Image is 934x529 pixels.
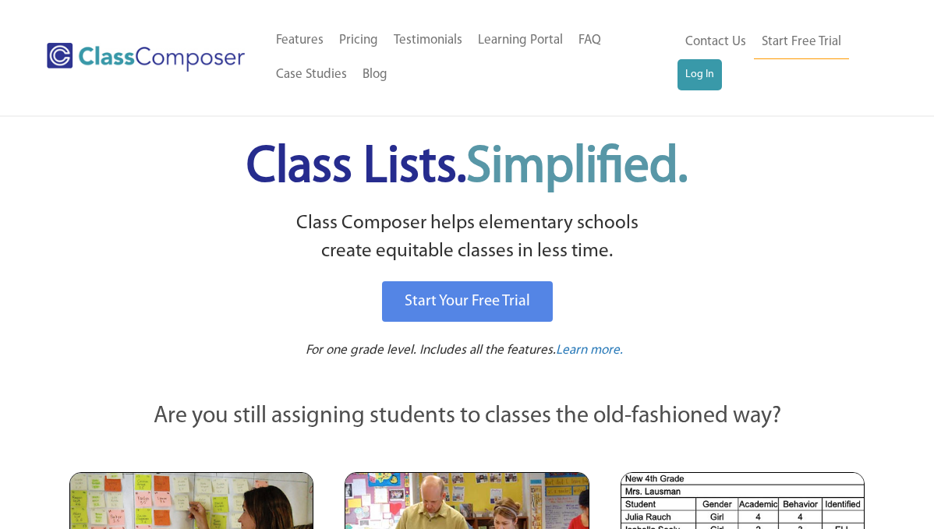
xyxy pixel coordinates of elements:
a: Log In [678,59,722,90]
img: Class Composer [47,43,246,72]
span: For one grade level. Includes all the features. [306,344,556,357]
nav: Header Menu [268,23,677,92]
a: FAQ [571,23,609,58]
a: Pricing [331,23,386,58]
a: Contact Us [678,25,754,59]
a: Case Studies [268,58,355,92]
a: Blog [355,58,395,92]
a: Learn more. [556,341,623,361]
span: Class Lists. [246,143,688,193]
span: Learn more. [556,344,623,357]
a: Learning Portal [470,23,571,58]
a: Features [268,23,331,58]
span: Start Your Free Trial [405,294,530,309]
a: Start Your Free Trial [382,281,553,322]
p: Are you still assigning students to classes the old-fashioned way? [69,400,865,434]
a: Start Free Trial [754,25,849,60]
span: Simplified. [466,143,688,193]
p: Class Composer helps elementary schools create equitable classes in less time. [67,210,867,266]
a: Testimonials [386,23,470,58]
nav: Header Menu [678,25,876,90]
